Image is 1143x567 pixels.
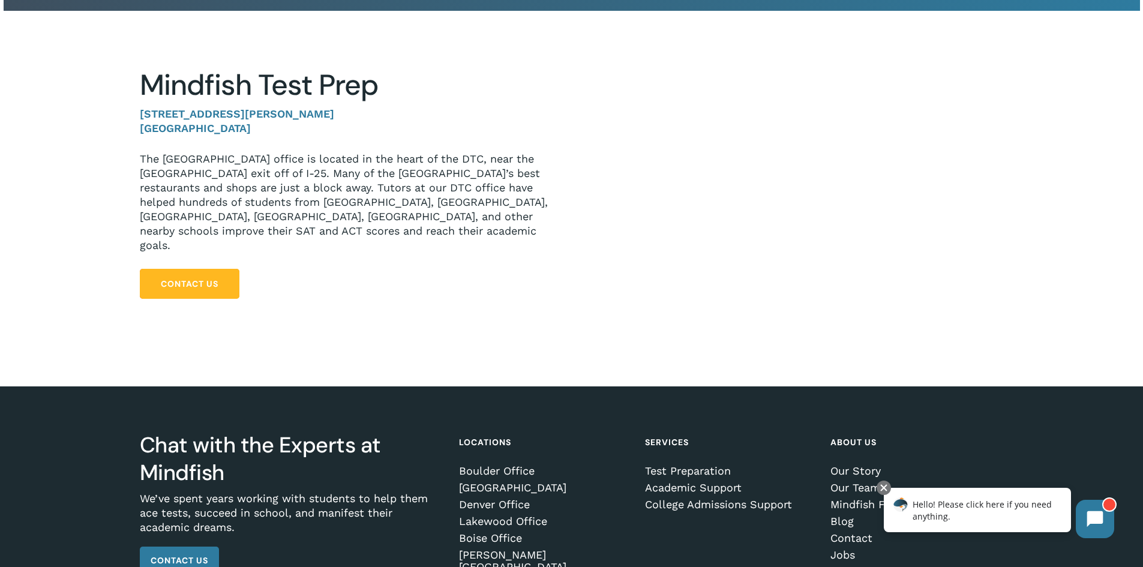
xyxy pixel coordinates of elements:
[830,465,999,477] a: Our Story
[140,269,239,299] a: Contact Us
[645,482,814,494] a: Academic Support
[161,278,218,290] span: Contact Us
[140,107,334,120] strong: [STREET_ADDRESS][PERSON_NAME]
[459,515,628,527] a: Lakewood Office
[459,532,628,544] a: Boise Office
[151,554,208,566] span: Contact Us
[140,122,251,134] strong: [GEOGRAPHIC_DATA]
[459,482,628,494] a: [GEOGRAPHIC_DATA]
[871,478,1126,550] iframe: Chatbot
[645,431,814,453] h4: Services
[140,431,442,487] h3: Chat with the Experts at Mindfish
[830,515,999,527] a: Blog
[830,482,999,494] a: Our Team
[140,491,442,547] p: We’ve spent years working with students to help them ace tests, succeed in school, and manifest t...
[459,465,628,477] a: Boulder Office
[645,465,814,477] a: Test Preparation
[645,499,814,511] a: College Admissions Support
[830,499,999,511] a: Mindfish FAQ
[140,152,554,253] p: The [GEOGRAPHIC_DATA] office is located in the heart of the DTC, near the [GEOGRAPHIC_DATA] exit ...
[459,499,628,511] a: Denver Office
[830,532,999,544] a: Contact
[830,431,999,453] h4: About Us
[140,68,554,103] h2: Mindfish Test Prep
[459,431,628,453] h4: Locations
[830,549,999,561] a: Jobs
